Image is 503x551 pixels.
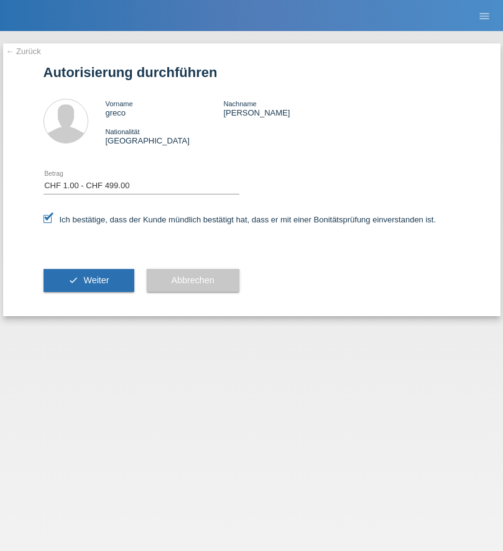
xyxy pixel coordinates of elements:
[472,12,497,19] a: menu
[44,215,436,224] label: Ich bestätige, dass der Kunde mündlich bestätigt hat, dass er mit einer Bonitätsprüfung einversta...
[478,10,491,22] i: menu
[147,269,239,293] button: Abbrechen
[6,47,41,56] a: ← Zurück
[106,99,224,117] div: greco
[106,100,133,107] span: Vorname
[44,269,134,293] button: check Weiter
[83,275,109,285] span: Weiter
[44,65,460,80] h1: Autorisierung durchführen
[106,128,140,135] span: Nationalität
[223,99,341,117] div: [PERSON_NAME]
[223,100,256,107] span: Nachname
[68,275,78,285] i: check
[172,275,215,285] span: Abbrechen
[106,127,224,145] div: [GEOGRAPHIC_DATA]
